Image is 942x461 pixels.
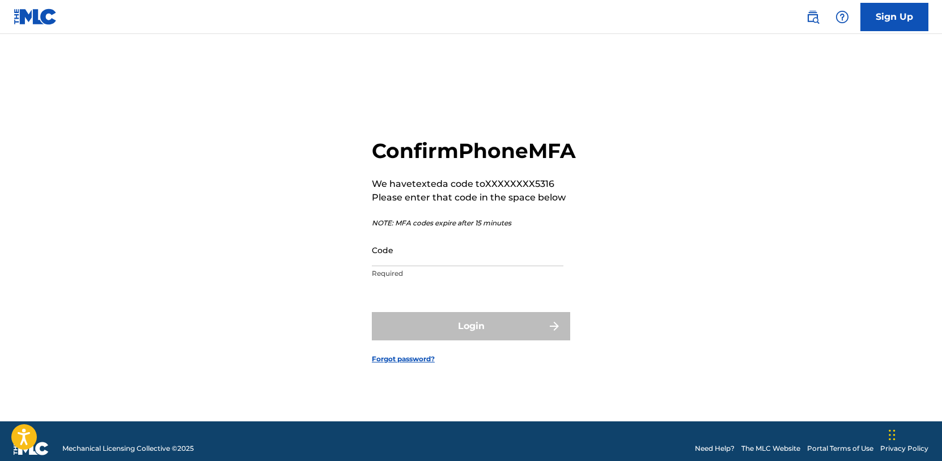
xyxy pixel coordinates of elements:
img: MLC Logo [14,8,57,25]
p: NOTE: MFA codes expire after 15 minutes [372,218,576,228]
img: search [806,10,820,24]
h2: Confirm Phone MFA [372,138,576,164]
p: Please enter that code in the space below [372,191,576,204]
a: Sign Up [860,3,928,31]
a: Forgot password? [372,354,435,364]
p: We have texted a code to XXXXXXXX5316 [372,177,576,191]
div: Help [831,6,854,28]
span: Mechanical Licensing Collective © 2025 [62,443,194,454]
a: Privacy Policy [880,443,928,454]
img: help [835,10,849,24]
div: Drag [889,418,896,452]
a: Portal Terms of Use [807,443,873,454]
p: Required [372,268,563,279]
a: Need Help? [695,443,735,454]
iframe: Chat Widget [885,407,942,461]
a: Public Search [801,6,824,28]
a: The MLC Website [741,443,800,454]
img: logo [14,442,49,455]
